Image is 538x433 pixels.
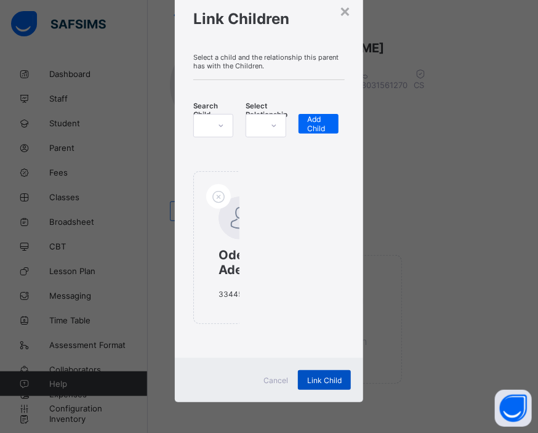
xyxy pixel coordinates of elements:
[193,10,345,28] h1: Link Children
[308,115,329,133] span: Add Child
[193,53,345,70] span: Select a child and the relationship this parent has with the Children.
[246,102,287,119] span: Select Relationship
[307,376,342,385] span: Link Child
[219,289,247,299] span: 334455
[219,196,262,240] img: default.svg
[263,376,288,385] span: Cancel
[193,102,233,119] span: Search Child
[495,390,532,427] button: Open asap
